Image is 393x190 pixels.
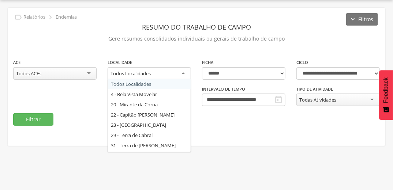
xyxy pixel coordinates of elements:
label: Tipo de Atividade [296,86,333,92]
p: Endemias [56,14,77,20]
label: Intervalo de Tempo [202,86,245,92]
i:  [14,13,22,21]
span: Feedback [383,77,389,103]
label: ACE [13,60,20,65]
header: Resumo do Trabalho de Campo [13,20,380,34]
div: Todos Localidades [108,79,191,89]
button: Filtrar [13,113,53,126]
div: 4 - Bela Vista Movelar [108,89,191,99]
div: 31 - Terra de [PERSON_NAME] [108,140,191,151]
button: Feedback - Mostrar pesquisa [379,70,393,120]
label: Ciclo [296,60,308,65]
div: Todos Localidades [111,70,151,77]
label: Ficha [202,60,213,65]
div: 20 - Mirante da Coroa [108,99,191,110]
i:  [46,13,55,21]
button: Filtros [346,13,378,26]
div: 42 - [GEOGRAPHIC_DATA] [108,151,191,161]
div: Todas Atividades [299,96,336,103]
div: 22 - Capitão [PERSON_NAME] [108,110,191,120]
i:  [274,95,283,104]
div: 29 - Terra de Cabral [108,130,191,140]
div: Todos ACEs [16,70,41,77]
p: Relatórios [23,14,45,20]
div: 23 - [GEOGRAPHIC_DATA] [108,120,191,130]
label: Localidade [108,60,132,65]
p: Gere resumos consolidados individuais ou gerais de trabalho de campo [13,34,380,44]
